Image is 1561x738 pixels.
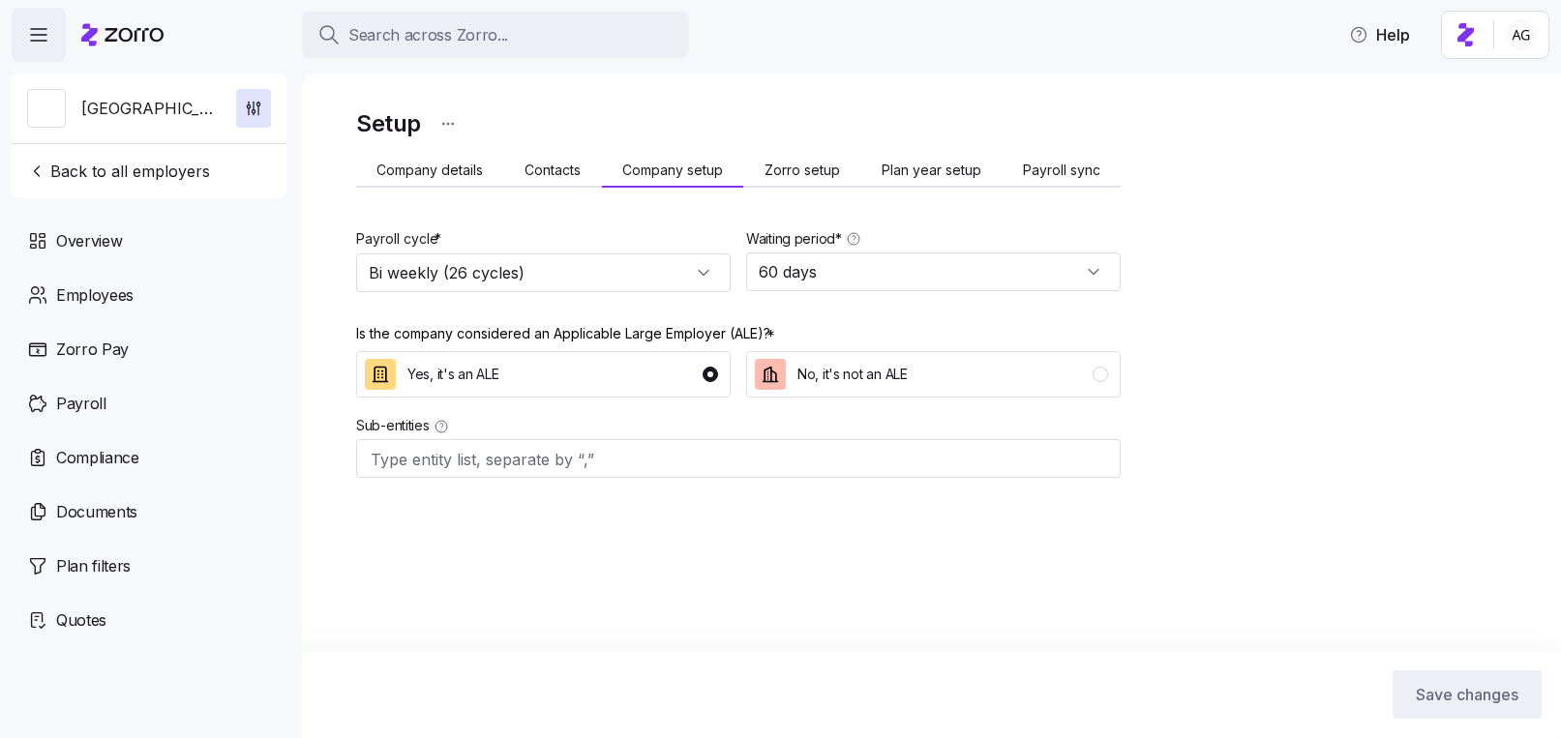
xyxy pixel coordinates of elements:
[56,554,131,578] span: Plan filters
[1334,15,1426,54] button: Help
[376,163,483,177] span: Company details
[56,608,106,633] span: Quotes
[882,163,981,177] span: Plan year setup
[356,323,779,344] div: Is the company considered an Applicable Large Employer (ALE)?
[12,268,286,322] a: Employees
[12,539,286,593] a: Plan filters
[746,252,1121,291] input: Waiting period
[81,97,221,121] span: [GEOGRAPHIC_DATA]
[1416,683,1518,706] span: Save changes
[56,229,122,253] span: Overview
[1349,23,1410,46] span: Help
[797,365,908,384] span: No, it's not an ALE
[12,593,286,647] a: Quotes
[12,214,286,268] a: Overview
[12,376,286,430] a: Payroll
[371,447,1067,472] input: Type entity list, separate by “,”
[1393,670,1542,719] button: Save changes
[56,283,134,308] span: Employees
[56,500,137,524] span: Documents
[1506,19,1537,50] img: 5fc55c57e0610270ad857448bea2f2d5
[56,338,129,362] span: Zorro Pay
[356,253,731,292] input: Payroll cycle
[1023,163,1100,177] span: Payroll sync
[622,163,723,177] span: Company setup
[356,108,421,138] h1: Setup
[56,446,139,470] span: Compliance
[746,229,842,249] span: Waiting period *
[348,23,508,47] span: Search across Zorro...
[56,392,106,416] span: Payroll
[12,430,286,485] a: Compliance
[765,163,840,177] span: Zorro setup
[19,152,218,191] button: Back to all employers
[12,485,286,539] a: Documents
[12,322,286,376] a: Zorro Pay
[356,416,430,435] span: Sub-entities
[356,228,445,250] label: Payroll cycle
[525,163,581,177] span: Contacts
[407,365,499,384] span: Yes, it's an ALE
[27,160,210,183] span: Back to all employers
[302,12,689,58] button: Search across Zorro...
